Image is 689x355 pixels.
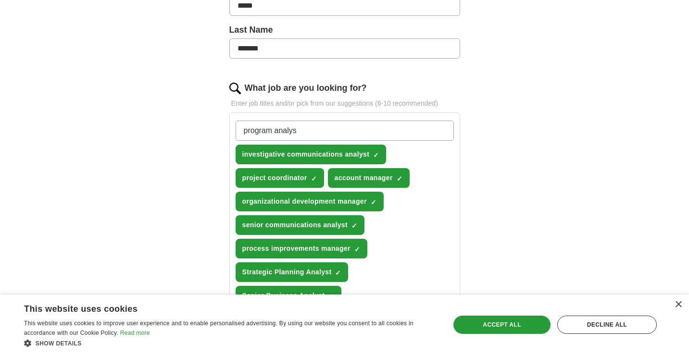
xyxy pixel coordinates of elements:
span: senior communications analyst [242,220,348,230]
span: ✓ [371,198,376,206]
button: Strategic Planning Analyst✓ [236,262,349,282]
span: ✓ [311,175,317,183]
span: Show details [36,340,82,347]
span: ✓ [373,151,379,159]
span: ✓ [354,245,360,253]
div: This website uses cookies [24,300,413,315]
div: Show details [24,338,438,348]
label: What job are you looking for? [245,82,367,95]
span: ✓ [397,175,402,183]
span: organizational development manager [242,196,367,207]
a: Read more, opens a new window [120,330,150,336]
span: Strategic Planning Analyst [242,267,332,277]
button: Senior Business Analyst✓ [236,286,342,306]
label: Last Name [229,24,460,37]
span: project coordinator [242,173,307,183]
span: ✓ [351,222,357,230]
p: Enter job titles and/or pick from our suggestions (6-10 recommended) [229,98,460,109]
img: search.png [229,83,241,94]
button: process improvements manager✓ [236,239,367,258]
div: Accept all [453,316,550,334]
span: account manager [335,173,393,183]
button: account manager✓ [328,168,410,188]
button: project coordinator✓ [236,168,324,188]
span: investigative communications analyst [242,149,370,159]
span: process improvements manager [242,244,351,254]
button: organizational development manager✓ [236,192,384,211]
button: investigative communications analyst✓ [236,145,387,164]
div: Decline all [557,316,657,334]
button: senior communications analyst✓ [236,215,364,235]
input: Type a job title and press enter [236,121,454,141]
span: ✓ [335,269,341,277]
div: Close [675,301,682,308]
span: Senior Business Analyst [242,291,325,301]
span: This website uses cookies to improve user experience and to enable personalised advertising. By u... [24,320,413,336]
span: ✓ [328,293,334,300]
